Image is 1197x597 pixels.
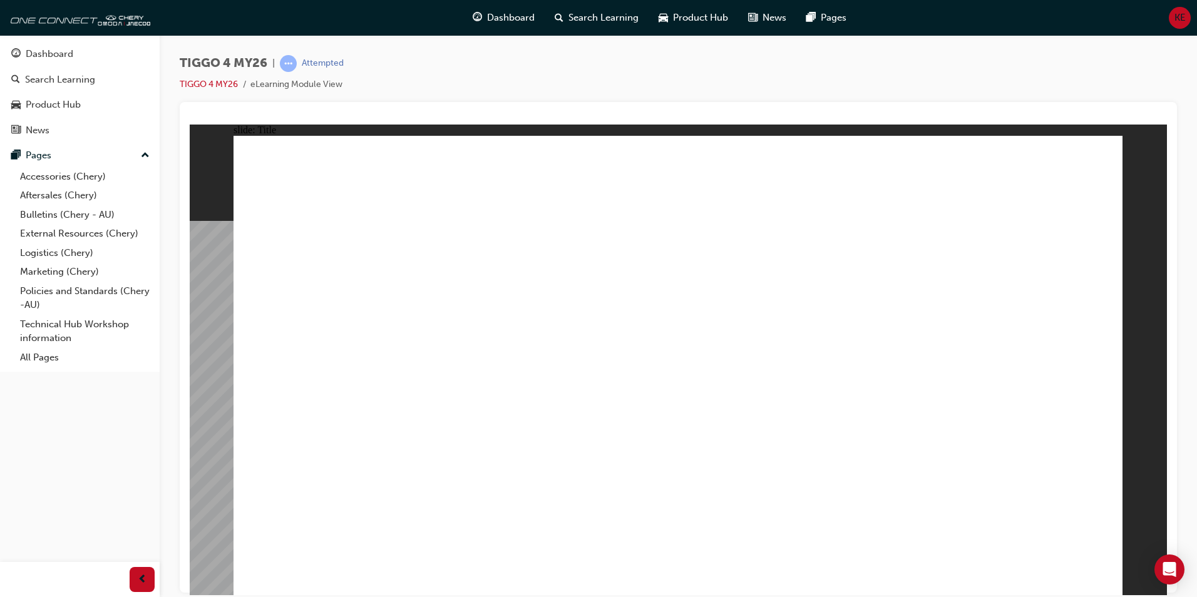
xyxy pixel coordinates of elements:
[738,5,796,31] a: news-iconNews
[659,10,668,26] span: car-icon
[15,186,155,205] a: Aftersales (Chery)
[15,315,155,348] a: Technical Hub Workshop information
[15,282,155,315] a: Policies and Standards (Chery -AU)
[15,205,155,225] a: Bulletins (Chery - AU)
[487,11,535,25] span: Dashboard
[26,123,49,138] div: News
[806,10,816,26] span: pages-icon
[11,74,20,86] span: search-icon
[473,10,482,26] span: guage-icon
[555,10,563,26] span: search-icon
[138,572,147,588] span: prev-icon
[11,150,21,161] span: pages-icon
[280,55,297,72] span: learningRecordVerb_ATTEMPT-icon
[302,58,344,69] div: Attempted
[568,11,639,25] span: Search Learning
[15,348,155,367] a: All Pages
[5,144,155,167] button: Pages
[763,11,786,25] span: News
[5,119,155,142] a: News
[250,78,342,92] li: eLearning Module View
[26,148,51,163] div: Pages
[5,68,155,91] a: Search Learning
[1174,11,1186,25] span: KE
[463,5,545,31] a: guage-iconDashboard
[821,11,846,25] span: Pages
[5,93,155,116] a: Product Hub
[15,243,155,263] a: Logistics (Chery)
[272,56,275,71] span: |
[1169,7,1191,29] button: KE
[11,49,21,60] span: guage-icon
[796,5,856,31] a: pages-iconPages
[26,98,81,112] div: Product Hub
[545,5,649,31] a: search-iconSearch Learning
[15,167,155,186] a: Accessories (Chery)
[141,148,150,164] span: up-icon
[673,11,728,25] span: Product Hub
[1154,554,1184,584] div: Open Intercom Messenger
[25,73,95,87] div: Search Learning
[180,79,238,89] a: TIGGO 4 MY26
[649,5,738,31] a: car-iconProduct Hub
[180,56,267,71] span: TIGGO 4 MY26
[748,10,758,26] span: news-icon
[5,40,155,144] button: DashboardSearch LearningProduct HubNews
[6,5,150,30] img: oneconnect
[5,43,155,66] a: Dashboard
[15,224,155,243] a: External Resources (Chery)
[11,99,21,111] span: car-icon
[15,262,155,282] a: Marketing (Chery)
[26,47,73,61] div: Dashboard
[11,125,21,136] span: news-icon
